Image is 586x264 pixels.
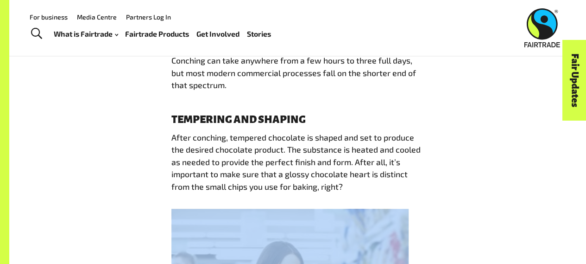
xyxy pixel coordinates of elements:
a: Stories [247,27,271,40]
h4: Tempering and shaping [171,114,424,126]
a: Media Centre [77,13,117,21]
a: For business [30,13,68,21]
span: After conching, tempered chocolate is shaped and set to produce the desired chocolate product. Th... [171,132,421,192]
a: Fairtrade Products [125,27,189,40]
img: Fairtrade Australia New Zealand logo [524,8,560,47]
a: What is Fairtrade [54,27,118,40]
a: Toggle Search [25,22,48,45]
span: Conching can take anywhere from a few hours to three full days, but most modern commercial proces... [171,55,416,90]
a: Get Involved [196,27,239,40]
a: Partners Log In [126,13,171,21]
